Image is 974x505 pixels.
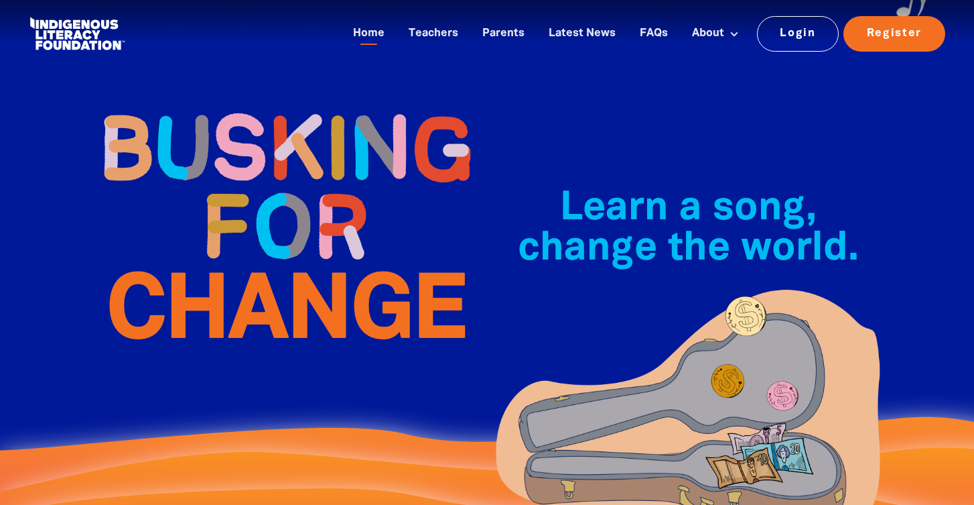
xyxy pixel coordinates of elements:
a: Home [345,23,393,45]
a: Parents [474,23,533,45]
a: FAQs [632,23,676,45]
a: Register [843,16,945,51]
a: Login [757,16,839,51]
a: Latest News [541,23,624,45]
span: Learn a song, change the world. [518,190,859,268]
a: About [684,23,747,45]
a: Teachers [401,23,466,45]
